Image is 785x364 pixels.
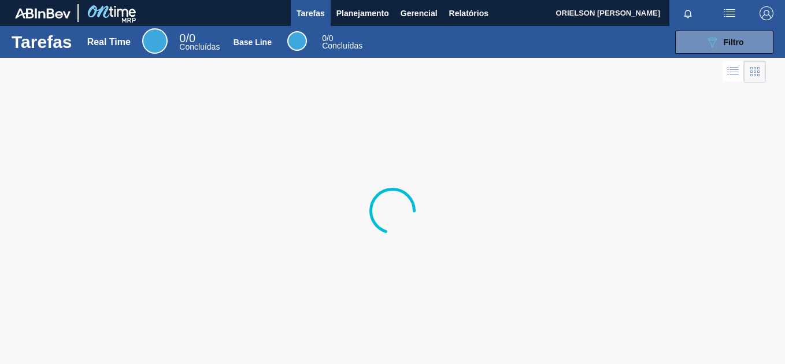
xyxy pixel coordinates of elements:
[87,37,131,47] div: Real Time
[760,6,773,20] img: Logout
[322,34,333,43] span: / 0
[12,35,72,49] h1: Tarefas
[179,32,186,44] span: 0
[234,38,272,47] div: Base Line
[142,28,168,54] div: Real Time
[336,6,389,20] span: Planejamento
[669,5,706,21] button: Notificações
[401,6,438,20] span: Gerencial
[179,32,195,44] span: / 0
[179,34,220,51] div: Real Time
[322,41,362,50] span: Concluídas
[322,35,362,50] div: Base Line
[15,8,71,18] img: TNhmsLtSVTkK8tSr43FrP2fwEKptu5GPRR3wAAAABJRU5ErkJggg==
[449,6,488,20] span: Relatórios
[179,42,220,51] span: Concluídas
[724,38,744,47] span: Filtro
[287,31,307,51] div: Base Line
[297,6,325,20] span: Tarefas
[675,31,773,54] button: Filtro
[322,34,327,43] span: 0
[723,6,736,20] img: userActions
